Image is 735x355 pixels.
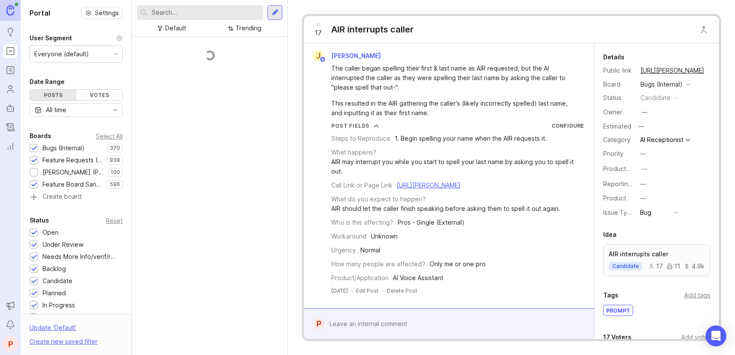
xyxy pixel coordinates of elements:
button: ProductboardID [639,163,650,174]
div: Status [29,215,49,226]
div: What happens? [331,148,376,157]
div: Votes [76,90,123,100]
button: Announcements [3,298,18,313]
p: 370 [110,145,120,152]
time: [DATE] [331,287,348,294]
div: In Progress [42,300,75,310]
div: Date Range [29,77,65,87]
button: P [3,336,18,352]
div: 1. Begin spelling your name when the AIR requests it. [395,134,547,143]
div: Estimated [603,123,631,129]
a: J[PERSON_NAME] [307,50,388,61]
div: Trending [235,23,261,33]
a: Users [3,81,18,97]
a: [URL][PERSON_NAME] [397,181,461,189]
div: AIR interrupts caller [331,23,414,35]
img: Canny Home [7,5,14,15]
div: — [640,194,646,203]
a: Roadmaps [3,62,18,78]
div: Boards [29,131,51,141]
div: · [351,287,353,294]
label: ProductboardID [603,165,649,172]
label: Product [603,194,626,202]
div: · [382,287,383,294]
div: Candidate [42,276,72,286]
div: The caller began spelling their first & last name as AIR requested, but the AI interrupted the ca... [331,64,577,92]
div: AI Receptionist [640,137,683,143]
div: Recently Released [42,313,97,322]
div: Urgency [331,245,356,255]
a: Autopilot [3,100,18,116]
div: Reset [106,218,123,223]
p: 938 [110,157,120,164]
div: Open Intercom Messenger [706,326,726,346]
div: Steps to Reproduce [331,134,390,143]
div: Update ' Default ' [29,323,76,337]
input: Search... [152,8,260,17]
div: Open [42,228,59,237]
p: candidate [612,263,639,270]
div: 17 [648,263,663,269]
a: [URL][PERSON_NAME] [638,65,707,76]
div: candidate [640,93,670,103]
div: AIR may interrupt you while you start to spell your last name by asking you to spell it out. [331,157,584,176]
div: Call Link or Page Link [331,181,392,190]
p: 596 [110,181,120,188]
div: Needs More Info/verif/repro [42,252,118,261]
div: Who is this affecting? [331,218,393,227]
span: Settings [95,9,119,17]
div: — [641,107,647,117]
div: Everyone (default) [34,49,89,59]
div: [PERSON_NAME] (Public) [42,168,104,177]
div: AIR should let the caller finish speaking before asking them to spell it out again. [331,204,560,213]
div: Add voter [681,332,710,342]
div: — [641,164,647,174]
a: Changelog [3,119,18,135]
div: Board [603,80,634,89]
div: Post Fields [331,122,369,129]
div: Unknown [371,232,398,241]
span: 17 [315,28,322,38]
img: member badge [320,56,326,63]
div: — [636,121,647,132]
div: prompt [604,305,633,316]
a: Create board [29,194,123,201]
div: P [314,318,324,329]
label: Issue Type [603,209,635,216]
div: Idea [603,229,617,240]
div: Tags [603,290,618,300]
button: Close button [695,21,712,38]
div: How many people are affected? [331,259,425,269]
div: This resulted in the AIR gathering the caller's (likely incorrectly spelled) last name, and input... [331,99,577,118]
button: Settings [82,7,123,19]
p: AIR interrupts caller [609,250,705,258]
div: Category [603,135,634,145]
div: Workaround [331,232,366,241]
a: AIR interrupts callercandidate17114.9k [603,244,710,276]
div: Pros - Single (External) [398,218,464,227]
div: What do you expect to happen? [331,194,426,204]
div: 11 [666,263,680,269]
div: User Segment [29,33,72,43]
div: Default [165,23,186,33]
div: Public link [603,66,634,75]
div: Status [603,93,634,103]
p: 100 [111,169,120,176]
label: Reporting Team [603,180,650,187]
div: Only me or one pro [430,259,486,269]
div: Posts [30,90,76,100]
div: — [640,149,646,158]
div: Owner [603,107,634,117]
div: — [640,179,646,189]
div: Create new saved filter [29,337,98,346]
div: Feature Requests (Internal) [42,155,103,165]
label: Priority [603,150,624,157]
div: Feature Board Sandbox [DATE] [42,180,103,189]
div: Product/Application [331,273,389,283]
div: Planned [42,288,66,298]
button: Notifications [3,317,18,332]
div: 4.9k [684,263,705,269]
div: Backlog [42,264,66,274]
